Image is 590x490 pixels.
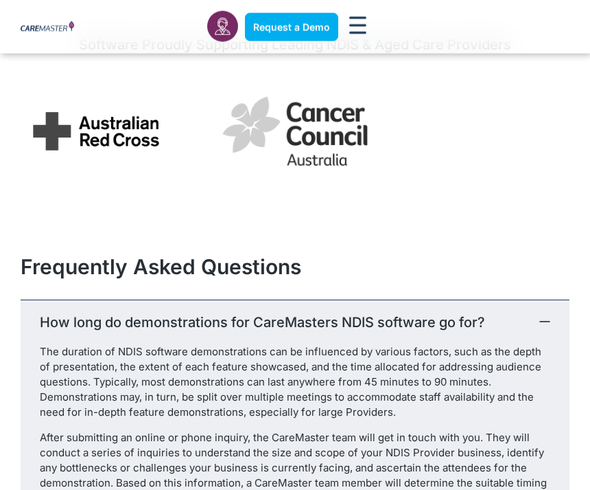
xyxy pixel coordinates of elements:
span: Request a Demo [253,21,330,33]
div: Image Carousel [21,74,569,192]
div: 2 / 7 [220,89,370,178]
div: 3 / 7 [418,102,569,166]
img: CareMaster Logo [21,21,74,33]
a: Request a Demo [245,13,338,41]
div: 1 / 7 [21,100,172,168]
h2: Frequently Asked Questions [21,254,569,279]
a: How long do demonstrations for CareMasters NDIS software go for? [40,314,485,331]
img: Cancer Council Australia manages its provider services with CareMaster Software, offering compreh... [220,89,370,173]
div: Menu Toggle [345,12,371,42]
span: The duration of NDIS software demonstrations can be influenced by various factors, such as the de... [40,345,541,419]
img: Australian Red Cross uses CareMaster CRM software to manage their service and community support f... [21,100,172,163]
div: How long do demonstrations for CareMasters NDIS software go for? [21,300,569,344]
img: BigDog Support Services uses CareMaster NDIS Software to manage their disability support business... [418,102,569,161]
